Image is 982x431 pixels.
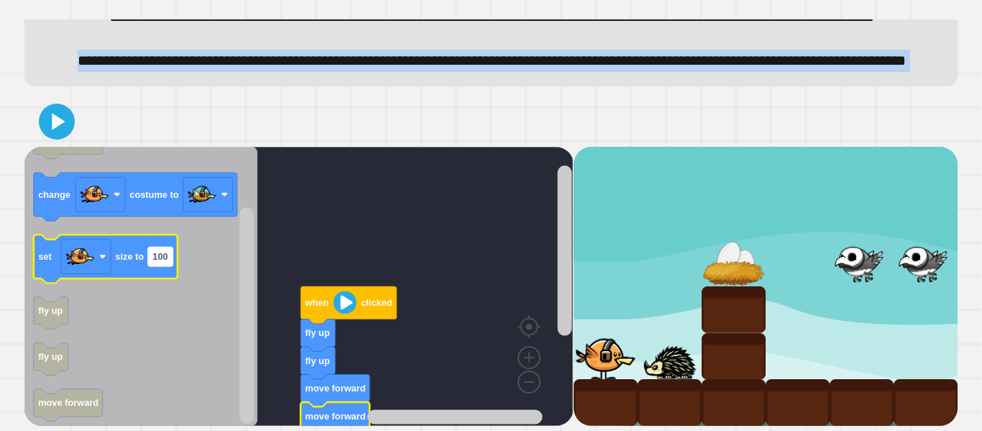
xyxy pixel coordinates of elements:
[130,189,179,200] text: costume to
[361,297,392,308] text: clicked
[153,251,168,262] text: 100
[306,327,330,338] text: fly up
[305,297,329,308] text: when
[38,397,98,408] text: move forward
[38,251,52,262] text: set
[24,147,573,426] div: Blockly Workspace
[38,351,63,362] text: fly up
[306,355,330,366] text: fly up
[38,189,70,200] text: change
[306,383,366,394] text: move forward
[38,305,63,316] text: fly up
[116,251,144,262] text: size to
